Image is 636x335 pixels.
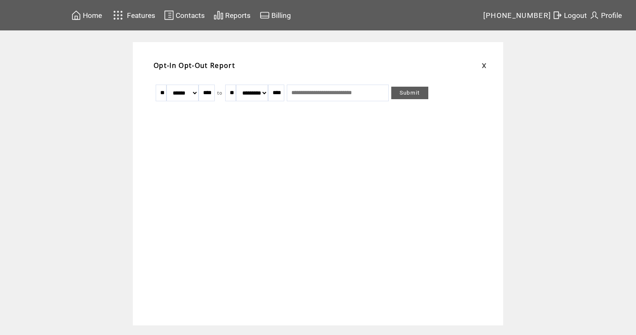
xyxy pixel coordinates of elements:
span: Profile [601,11,622,20]
img: chart.svg [214,10,224,20]
a: Billing [258,9,292,22]
img: exit.svg [552,10,562,20]
span: Contacts [176,11,205,20]
img: home.svg [71,10,81,20]
a: Profile [588,9,623,22]
span: to [217,90,223,96]
a: Reports [212,9,252,22]
img: contacts.svg [164,10,174,20]
span: Features [127,11,155,20]
img: features.svg [111,8,125,22]
a: Features [109,7,157,23]
span: Logout [564,11,587,20]
span: Billing [271,11,291,20]
span: [PHONE_NUMBER] [483,11,552,20]
img: creidtcard.svg [260,10,270,20]
img: profile.svg [589,10,599,20]
span: Reports [225,11,251,20]
span: Opt-In Opt-Out Report [154,61,235,70]
a: Contacts [163,9,206,22]
a: Home [70,9,103,22]
a: Logout [551,9,588,22]
a: Submit [391,87,428,99]
span: Home [83,11,102,20]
